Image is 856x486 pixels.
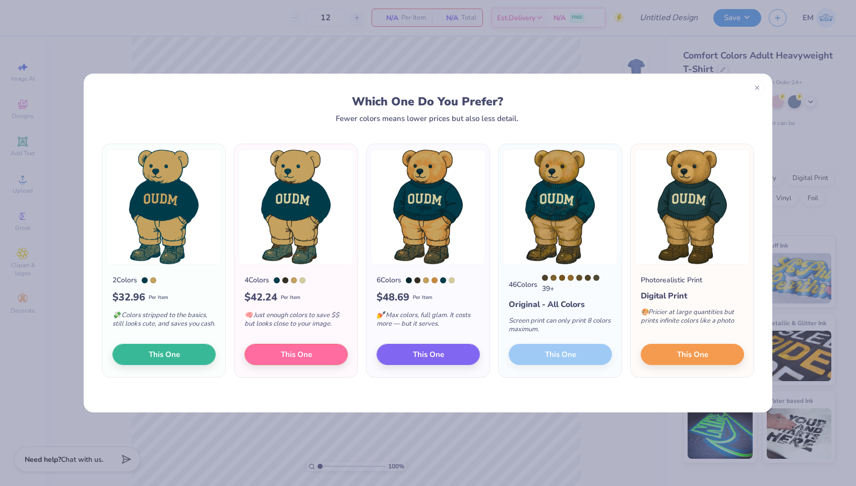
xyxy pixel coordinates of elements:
[406,277,412,283] div: 5463 C
[509,279,537,290] div: 46 Colors
[423,277,429,283] div: 7407 C
[542,275,612,294] div: 39 +
[112,290,145,305] span: $ 32.96
[576,275,582,281] div: 4485 C
[593,275,599,281] div: 7771 C
[111,95,744,108] div: Which One Do You Prefer?
[503,149,618,265] img: 46 color option
[542,275,548,281] div: 448 C
[377,275,401,285] div: 6 Colors
[150,277,156,283] div: 7407 C
[641,302,744,335] div: Pricier at large quantities but prints infinite colors like a photo
[641,308,649,317] span: 🎨
[585,275,591,281] div: 449 C
[559,275,565,281] div: 7552 C
[413,294,433,301] span: Per Item
[641,275,702,285] div: Photorealistic Print
[149,294,168,301] span: Per Item
[677,349,708,360] span: This One
[641,290,744,302] div: Digital Print
[281,349,312,360] span: This One
[336,114,519,123] div: Fewer colors means lower prices but also less detail.
[149,349,180,360] span: This One
[509,298,612,311] div: Original - All Colors
[449,277,455,283] div: 5875 C
[377,290,409,305] span: $ 48.69
[377,311,385,320] span: 💅
[112,305,216,338] div: Colors stripped to the basics, still looks cute, and saves you cash.
[142,277,148,283] div: 309 C
[377,305,480,338] div: Max colors, full glam. It costs more — but it serves.
[414,277,420,283] div: Black 2 C
[106,149,221,265] img: 2 color option
[568,275,574,281] div: 7559 C
[282,277,288,283] div: Black 2 C
[244,344,348,365] button: This One
[112,275,137,285] div: 2 Colors
[291,277,297,283] div: 7407 C
[641,344,744,365] button: This One
[112,344,216,365] button: This One
[244,305,348,338] div: Just enough colors to save $$ but looks close to your image.
[371,149,485,265] img: 6 color option
[413,349,444,360] span: This One
[244,311,253,320] span: 🧠
[112,311,120,320] span: 💸
[432,277,438,283] div: 7510 C
[244,290,277,305] span: $ 42.24
[440,277,446,283] div: 309 C
[281,294,300,301] span: Per Item
[238,149,353,265] img: 4 color option
[274,277,280,283] div: 309 C
[299,277,305,283] div: 5875 C
[377,344,480,365] button: This One
[635,149,750,265] img: Photorealistic preview
[551,275,557,281] div: 7560 C
[244,275,269,285] div: 4 Colors
[509,311,612,344] div: Screen print can only print 8 colors maximum.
